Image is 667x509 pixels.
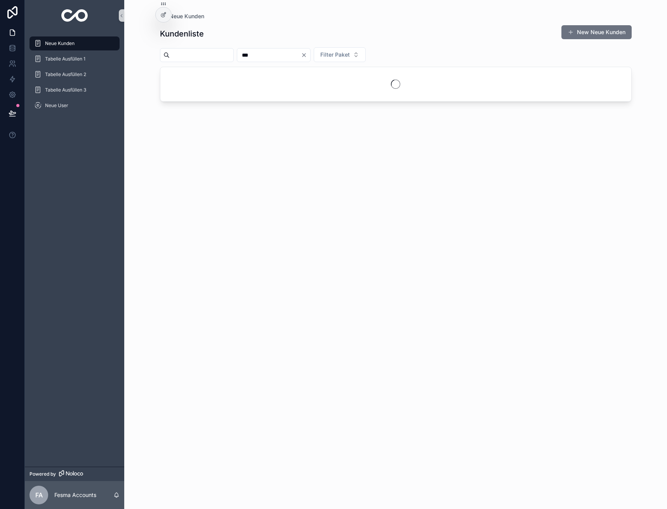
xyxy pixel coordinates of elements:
[61,9,88,22] img: App logo
[160,28,204,39] h1: Kundenliste
[30,99,120,113] a: Neue User
[45,56,85,62] span: Tabelle Ausfüllen 1
[45,40,75,47] span: Neue Kunden
[30,36,120,50] a: Neue Kunden
[25,467,124,481] a: Powered by
[30,471,56,477] span: Powered by
[45,87,86,93] span: Tabelle Ausfüllen 3
[30,52,120,66] a: Tabelle Ausfüllen 1
[35,490,43,500] span: FA
[314,47,366,62] button: Select Button
[54,491,96,499] p: Fesma Accounts
[301,52,310,58] button: Clear
[45,102,68,109] span: Neue User
[45,71,86,78] span: Tabelle Ausfüllen 2
[169,12,204,20] span: Neue Kunden
[160,12,204,20] a: Neue Kunden
[25,31,124,123] div: scrollable content
[320,51,350,59] span: Filter Paket
[30,83,120,97] a: Tabelle Ausfüllen 3
[30,68,120,81] a: Tabelle Ausfüllen 2
[561,25,632,39] button: New Neue Kunden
